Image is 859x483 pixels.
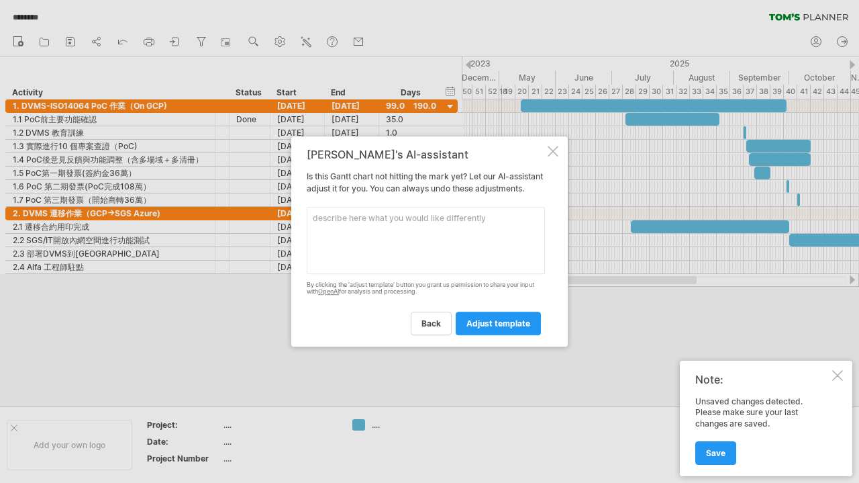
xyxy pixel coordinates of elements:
[307,281,545,296] div: By clicking the 'adjust template' button you grant us permission to share your input with for ana...
[695,373,829,386] div: Note:
[466,318,530,328] span: adjust template
[307,148,545,161] div: [PERSON_NAME]'s AI-assistant
[421,318,441,328] span: back
[706,448,725,458] span: Save
[695,441,736,465] a: Save
[411,312,452,335] a: back
[318,288,339,296] a: OpenAI
[307,148,545,335] div: Is this Gantt chart not hitting the mark yet? Let our AI-assistant adjust it for you. You can alw...
[695,396,829,464] div: Unsaved changes detected. Please make sure your last changes are saved.
[456,312,541,335] a: adjust template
